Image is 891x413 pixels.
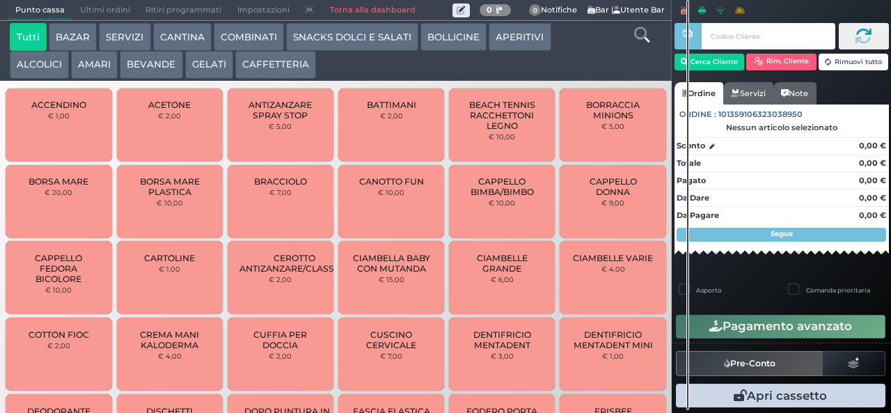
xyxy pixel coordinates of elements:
small: € 5,00 [601,122,624,130]
button: BOLLICINE [420,23,487,51]
b: 0 [487,5,492,15]
small: € 10,00 [157,198,183,207]
small: € 1,00 [48,111,70,120]
span: CUSCINO CERVICALE [350,329,433,350]
span: COTTON FIOC [29,329,89,340]
span: CARTOLINE [144,253,195,263]
small: € 2,00 [47,341,70,350]
small: € 1,00 [602,352,624,360]
strong: 0,00 € [859,141,886,150]
small: € 10,00 [45,286,72,294]
button: Pre-Conto [676,351,823,376]
small: € 10,00 [378,188,404,196]
small: € 15,00 [379,275,404,283]
span: BRACCIOLO [254,176,307,187]
small: € 2,00 [269,275,292,283]
button: GELATI [185,51,233,79]
span: CAPPELLO BIMBA/BIMBO [461,176,544,197]
small: € 7,00 [269,188,292,196]
strong: Pagato [677,176,706,185]
button: Apri cassetto [676,384,885,407]
span: BEACH TENNIS RACCHETTONI LEGNO [461,100,544,131]
small: € 3,00 [491,352,514,360]
button: APERITIVI [489,23,551,51]
strong: Sconto [677,140,705,152]
small: € 1,00 [159,265,180,273]
strong: Totale [677,158,701,168]
strong: Da Pagare [677,210,719,220]
a: Torna alla dashboard [322,1,423,20]
button: Tutti [10,23,47,51]
button: Pagamento avanzato [676,315,885,338]
small: € 2,00 [380,111,403,120]
button: BEVANDE [120,51,182,79]
strong: Segue [771,229,793,238]
small: € 2,00 [158,111,181,120]
span: CAPPELLO FEDORA BICOLORE [17,253,100,284]
span: CREMA MANI KALODERMA [128,329,211,350]
small: € 2,00 [269,352,292,360]
small: € 20,00 [45,188,72,196]
span: 0 [529,4,542,17]
small: € 9,00 [601,198,624,207]
span: CIAMBELLE GRANDE [461,253,544,274]
button: CANTINA [153,23,212,51]
label: Asporto [696,286,722,295]
small: € 10,00 [489,198,515,207]
a: Servizi [723,82,773,104]
span: CANOTTO FUN [359,176,424,187]
strong: 0,00 € [859,193,886,203]
small: € 5,00 [269,122,292,130]
small: € 7,00 [380,352,402,360]
strong: 0,00 € [859,158,886,168]
small: € 4,00 [158,352,182,360]
button: Rim. Cliente [746,54,817,70]
span: DENTIFRICIO MENTADENT [461,329,544,350]
button: CAFFETTERIA [235,51,316,79]
span: ANTIZANZARE SPRAY STOP [239,100,322,120]
span: BATTIMANI [367,100,416,110]
span: BORSA MARE [29,176,88,187]
span: Impostazioni [230,1,297,20]
button: Rimuovi tutto [819,54,889,70]
input: Codice Cliente [702,23,835,49]
span: BORSA MARE PLASTICA [128,176,211,197]
span: ACETONE [148,100,191,110]
strong: 0,00 € [859,176,886,185]
span: CIAMBELLA BABY CON MUTANDA [350,253,433,274]
span: CIAMBELLE VARIE [573,253,653,263]
small: € 4,00 [601,265,625,273]
button: COMBINATI [214,23,284,51]
span: Ultimi ordini [72,1,138,20]
span: CEROTTO ANTIZANZARE/CLASSICO [239,253,350,274]
span: Punto cassa [8,1,72,20]
button: AMARI [71,51,118,79]
strong: Da Dare [677,193,709,203]
button: BAZAR [49,23,97,51]
div: Nessun articolo selezionato [675,123,889,132]
span: CUFFIA PER DOCCIA [239,329,322,350]
a: Note [773,82,816,104]
button: ALCOLICI [10,51,69,79]
span: 101359106323038950 [718,109,803,120]
span: Ritiri programmati [138,1,229,20]
span: Ordine : [679,109,716,120]
small: € 10,00 [489,132,515,141]
label: Comanda prioritaria [806,286,870,295]
small: € 6,00 [491,275,514,283]
span: ACCENDINO [31,100,86,110]
button: Cerca Cliente [675,54,745,70]
a: Ordine [675,82,723,104]
span: BORRACCIA MINIONS [571,100,654,120]
button: SNACKS DOLCI E SALATI [286,23,418,51]
button: SERVIZI [99,23,150,51]
span: CAPPELLO DONNA [571,176,654,197]
strong: 0,00 € [859,210,886,220]
span: DENTIFRICIO MENTADENT MINI [571,329,654,350]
